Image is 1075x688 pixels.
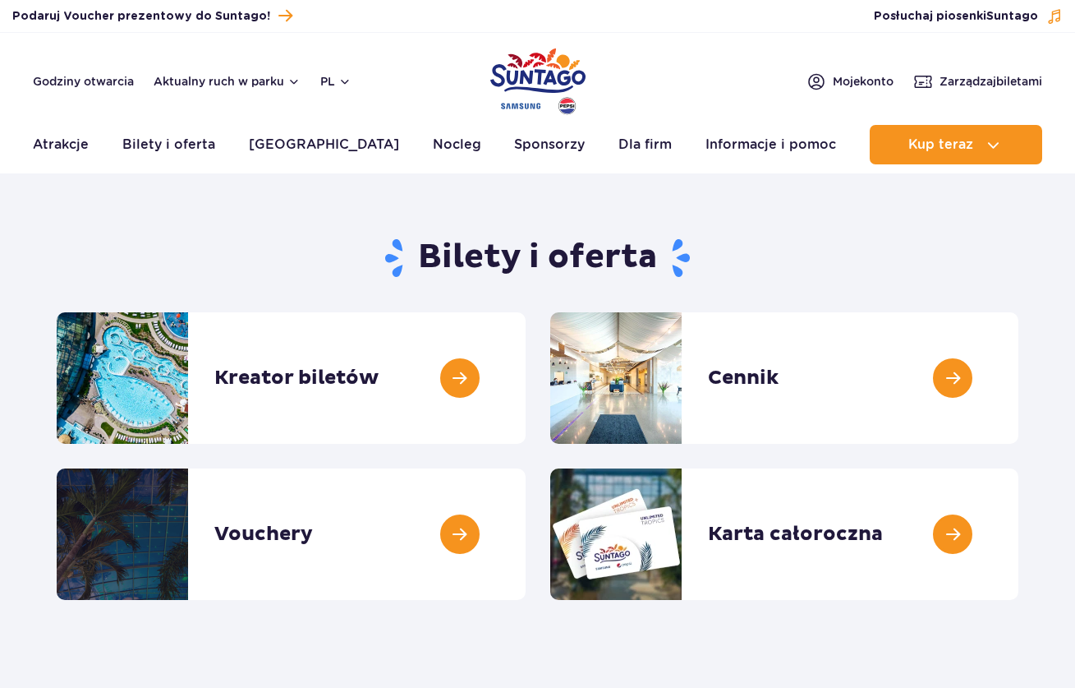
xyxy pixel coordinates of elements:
[33,73,134,90] a: Godziny otwarcia
[874,8,1063,25] button: Posłuchaj piosenkiSuntago
[806,72,894,91] a: Mojekonto
[618,125,672,164] a: Dla firm
[433,125,481,164] a: Nocleg
[833,73,894,90] span: Moje konto
[249,125,399,164] a: [GEOGRAPHIC_DATA]
[12,5,292,27] a: Podaruj Voucher prezentowy do Suntago!
[705,125,836,164] a: Informacje i pomoc
[913,72,1042,91] a: Zarządzajbiletami
[320,73,351,90] button: pl
[939,73,1042,90] span: Zarządzaj biletami
[33,125,89,164] a: Atrakcje
[154,75,301,88] button: Aktualny ruch w parku
[122,125,215,164] a: Bilety i oferta
[986,11,1038,22] span: Suntago
[870,125,1042,164] button: Kup teraz
[490,41,586,117] a: Park of Poland
[57,237,1018,279] h1: Bilety i oferta
[874,8,1038,25] span: Posłuchaj piosenki
[514,125,585,164] a: Sponsorzy
[908,137,973,152] span: Kup teraz
[12,8,270,25] span: Podaruj Voucher prezentowy do Suntago!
